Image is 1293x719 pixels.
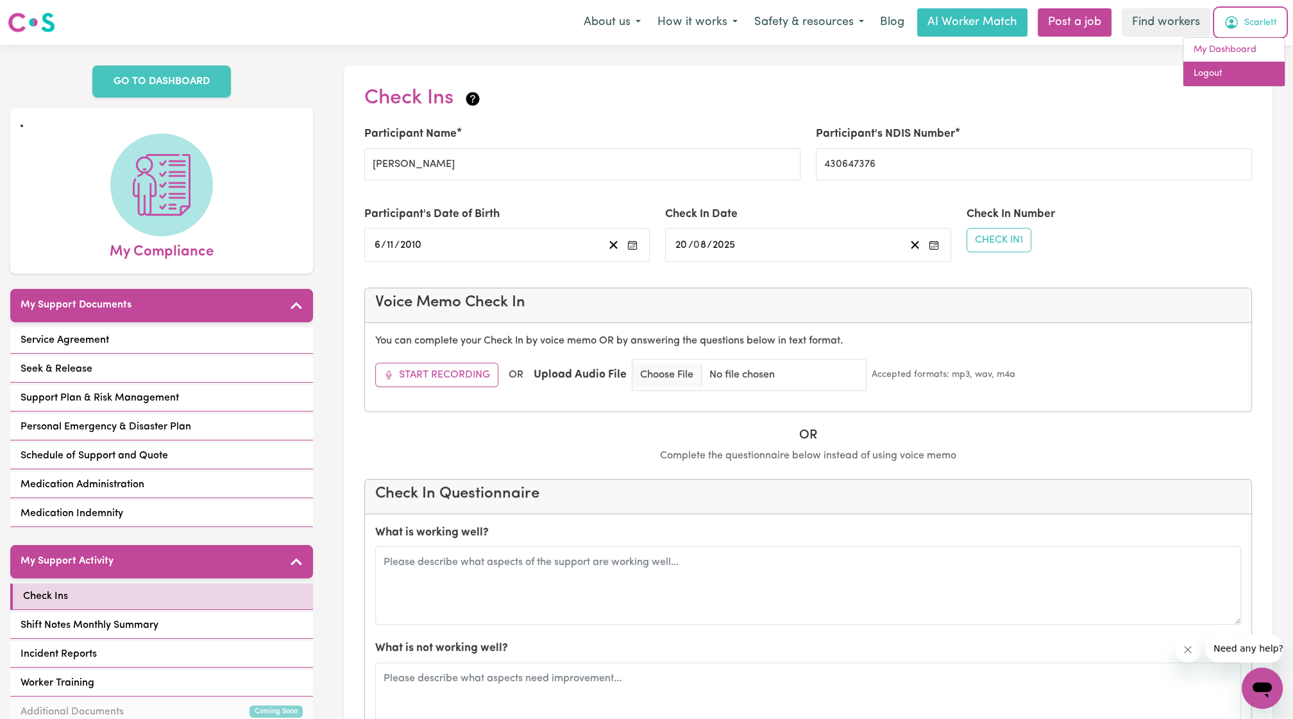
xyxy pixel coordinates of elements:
a: Incident Reports [10,641,313,668]
h5: My Support Activity [21,555,114,567]
label: Check In Number [967,206,1055,223]
span: Service Agreement [21,333,109,348]
a: My Dashboard [1183,38,1285,62]
label: Participant Name [364,126,457,143]
a: Seek & Release [10,356,313,383]
label: Check In Date [665,206,738,223]
a: Find workers [1122,8,1210,37]
label: Upload Audio File [534,367,627,383]
img: Careseekers logo [8,11,55,34]
label: What is working well? [375,524,489,541]
button: About us [575,9,649,36]
iframe: Close message [1175,637,1201,663]
span: Personal Emergency & Disaster Plan [21,419,191,435]
div: My Account [1183,37,1285,87]
h4: Voice Memo Check In [375,293,1241,312]
button: My Account [1215,9,1285,36]
a: GO TO DASHBOARD [92,65,231,98]
span: / [394,239,400,251]
button: My Support Documents [10,289,313,322]
a: Medication Indemnity [10,501,313,527]
h5: OR [364,428,1252,443]
iframe: Message from company [1206,634,1283,663]
a: Personal Emergency & Disaster Plan [10,414,313,440]
a: Medication Administration [10,472,313,498]
small: Accepted formats: mp3, wav, m4a [872,368,1015,381]
span: Seek & Release [21,361,92,377]
button: My Support Activity [10,545,313,578]
input: -- [374,236,381,254]
button: Check In1 [967,228,1031,252]
span: OR [509,367,523,383]
span: Support Plan & Risk Management [21,390,179,406]
span: Incident Reports [21,646,97,662]
span: My Compliance [110,236,214,263]
input: -- [386,236,394,254]
a: AI Worker Match [917,8,1027,37]
a: Blog [872,8,912,37]
a: Worker Training [10,670,313,697]
span: / [707,239,712,251]
a: Schedule of Support and Quote [10,443,313,469]
button: Safety & resources [746,9,872,36]
small: Coming Soon [249,706,303,718]
span: / [381,239,386,251]
input: -- [675,236,688,254]
span: Scarlett [1244,16,1277,30]
iframe: Button to launch messaging window [1242,668,1283,709]
a: My Compliance [21,134,303,263]
span: Check Ins [23,589,68,604]
label: Participant's Date of Birth [364,206,500,223]
h2: Check Ins [364,86,482,110]
h4: Check In Questionnaire [375,485,1241,503]
a: Shift Notes Monthly Summary [10,612,313,639]
span: Need any help? [8,9,78,19]
input: ---- [400,236,423,254]
span: Medication Administration [21,477,144,492]
span: / [688,239,693,251]
button: How it works [649,9,746,36]
span: Worker Training [21,675,94,691]
a: Careseekers logo [8,8,55,37]
a: Logout [1183,62,1285,86]
input: ---- [712,236,736,254]
p: You can complete your Check In by voice memo OR by answering the questions below in text format. [375,333,1241,349]
span: Medication Indemnity [21,506,123,521]
p: Complete the questionnaire below instead of using voice memo [364,448,1252,463]
label: What is not working well? [375,640,508,657]
label: Participant's NDIS Number [816,126,955,143]
span: Shift Notes Monthly Summary [21,618,158,633]
h5: My Support Documents [21,299,131,311]
input: -- [695,236,707,254]
a: Support Plan & Risk Management [10,385,313,411]
a: Service Agreement [10,327,313,354]
span: Schedule of Support and Quote [21,448,168,463]
span: 0 [693,240,700,250]
a: Check Ins [10,584,313,610]
button: Start Recording [375,363,498,387]
a: Post a job [1038,8,1111,37]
